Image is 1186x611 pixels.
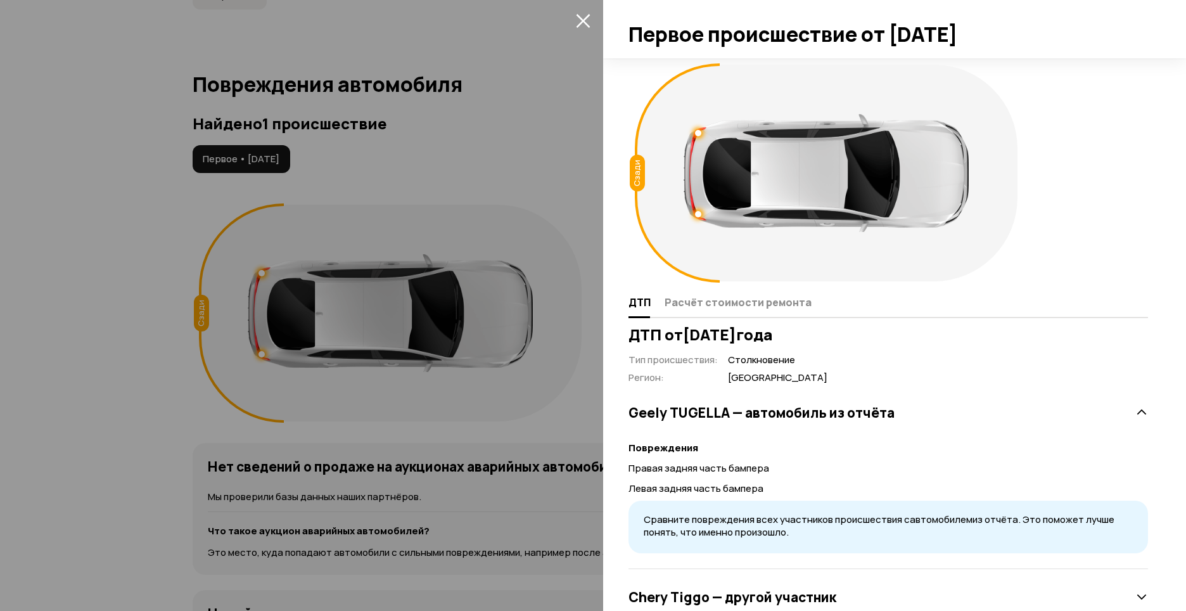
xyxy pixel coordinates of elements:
span: Столкновение [728,354,827,367]
h3: ДТП от [DATE] года [628,326,1148,344]
p: Правая задняя часть бампера [628,461,1148,475]
h3: Geely TUGELLA — автомобиль из отчёта [628,404,895,421]
h3: Chery Tiggo — другой участник [628,589,836,605]
span: ДТП [628,296,651,309]
span: Расчёт стоимости ремонта [665,296,812,309]
strong: Повреждения [628,441,698,454]
button: закрыть [573,10,593,30]
span: Сравните повреждения всех участников происшествия с автомобилем из отчёта. Это поможет лучше поня... [644,513,1114,539]
span: Тип происшествия : [628,353,718,366]
div: Сзади [630,155,645,191]
span: Регион : [628,371,664,384]
span: [GEOGRAPHIC_DATA] [728,371,827,385]
p: Левая задняя часть бампера [628,482,1148,496]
